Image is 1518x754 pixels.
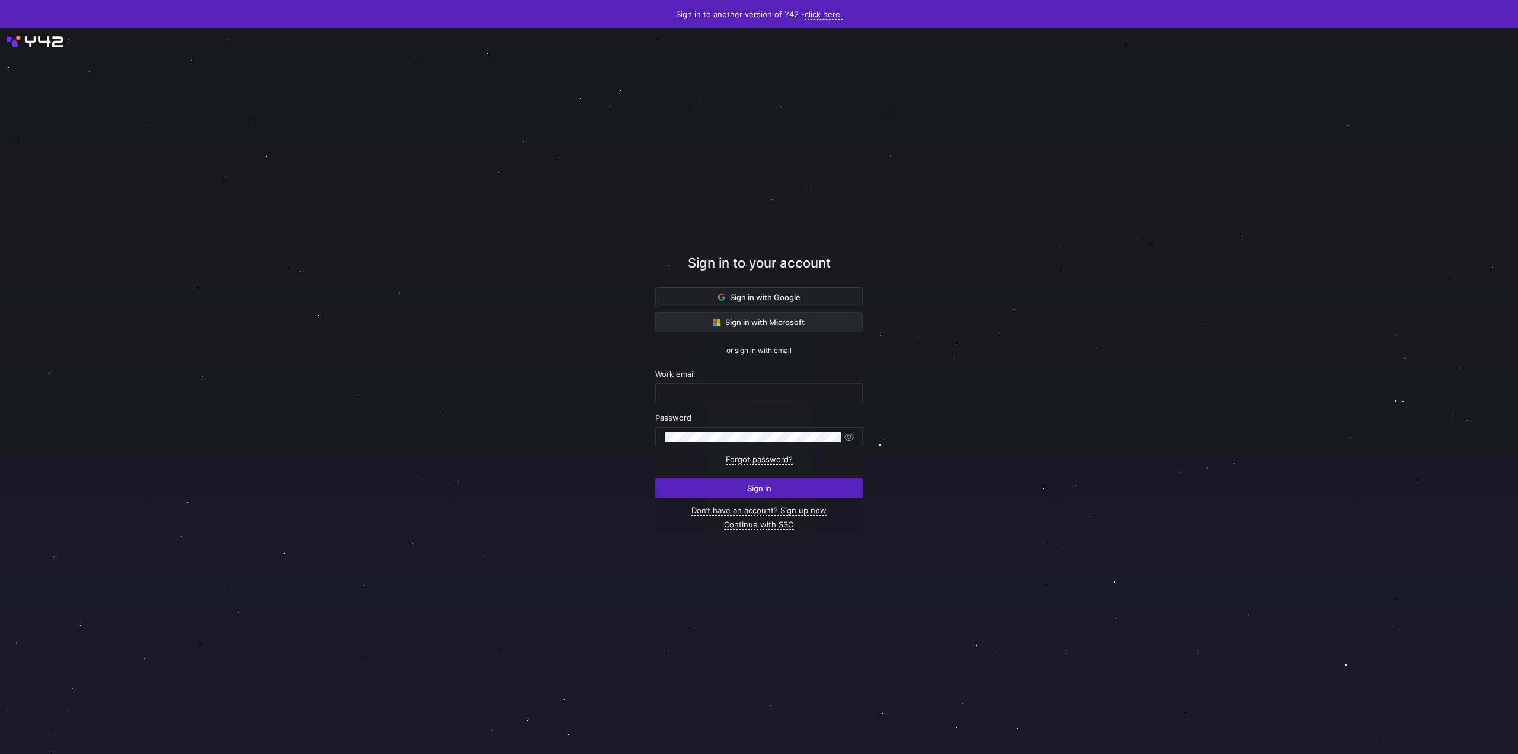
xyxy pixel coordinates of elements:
[691,505,827,516] a: Don’t have an account? Sign up now
[718,292,801,302] span: Sign in with Google
[724,520,794,530] a: Continue with SSO
[655,253,863,287] div: Sign in to your account
[655,312,863,332] button: Sign in with Microsoft
[655,413,691,422] span: Password
[655,287,863,307] button: Sign in with Google
[726,346,792,355] span: or sign in with email
[713,317,805,327] span: Sign in with Microsoft
[726,454,793,465] a: Forgot password?
[747,483,771,493] span: Sign in
[655,369,695,378] span: Work email
[655,478,863,498] button: Sign in
[805,9,843,20] a: click here.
